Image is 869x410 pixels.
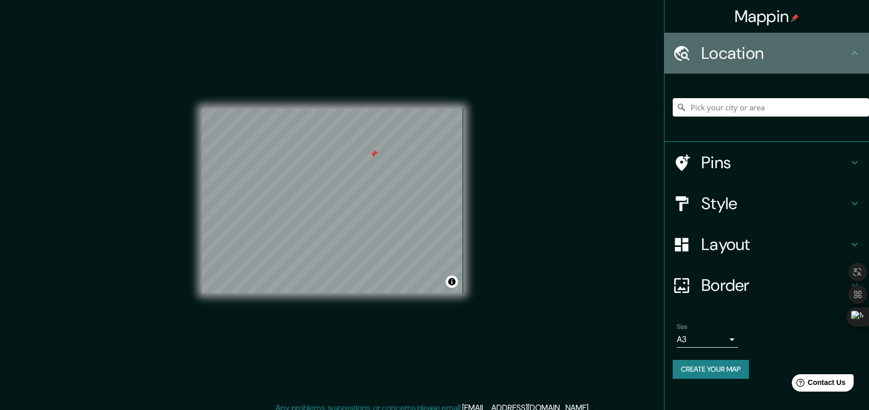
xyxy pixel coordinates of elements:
h4: Pins [701,152,849,173]
div: Pins [665,142,869,183]
img: pin-icon.png [791,14,799,22]
canvas: Map [202,108,463,293]
div: Layout [665,224,869,265]
button: Create your map [673,360,749,379]
div: Border [665,265,869,306]
h4: Style [701,193,849,214]
h4: Mappin [735,6,799,27]
button: Toggle attribution [446,276,458,288]
div: Location [665,33,869,74]
h4: Location [701,43,849,63]
iframe: Help widget launcher [778,370,858,399]
h4: Border [701,275,849,295]
input: Pick your city or area [673,98,869,117]
h4: Layout [701,234,849,255]
label: Size [677,323,688,331]
div: A3 [677,331,738,348]
div: Style [665,183,869,224]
